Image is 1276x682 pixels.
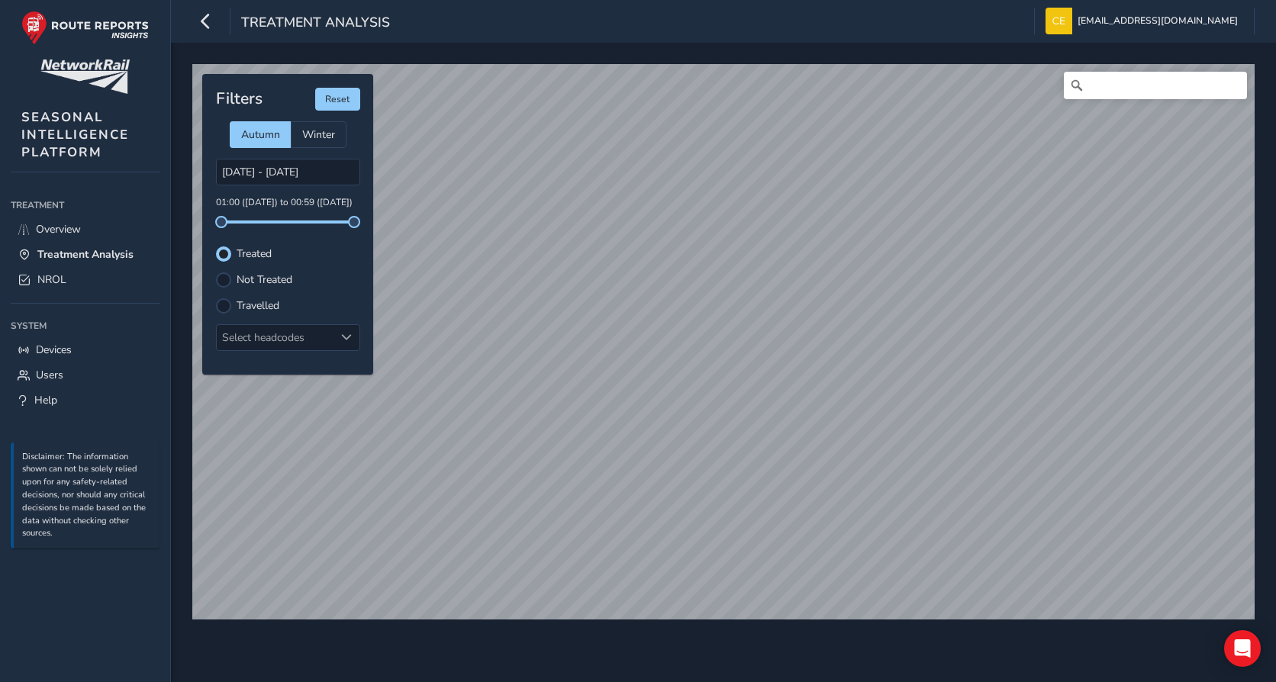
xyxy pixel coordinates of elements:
input: Search [1064,72,1247,99]
div: Select headcodes [217,325,334,350]
span: Help [34,393,57,407]
img: rr logo [21,11,149,45]
a: Devices [11,337,159,362]
div: Open Intercom Messenger [1224,630,1261,667]
span: Treatment Analysis [241,13,390,34]
a: Users [11,362,159,388]
img: diamond-layout [1046,8,1072,34]
div: Autumn [230,121,291,148]
div: Winter [291,121,346,148]
img: customer logo [40,60,130,94]
div: Treatment [11,194,159,217]
span: SEASONAL INTELLIGENCE PLATFORM [21,108,129,161]
label: Not Treated [237,275,292,285]
label: Travelled [237,301,279,311]
a: NROL [11,267,159,292]
span: Devices [36,343,72,357]
div: System [11,314,159,337]
span: Winter [302,127,335,142]
h4: Filters [216,89,263,108]
canvas: Map [192,64,1255,619]
span: Users [36,368,63,382]
a: Treatment Analysis [11,242,159,267]
span: Treatment Analysis [37,247,134,262]
a: Overview [11,217,159,242]
span: Autumn [241,127,280,142]
p: Disclaimer: The information shown can not be solely relied upon for any safety-related decisions,... [22,451,152,541]
span: NROL [37,272,66,287]
button: [EMAIL_ADDRESS][DOMAIN_NAME] [1046,8,1243,34]
label: Treated [237,249,272,259]
span: Overview [36,222,81,236]
p: 01:00 ([DATE]) to 00:59 ([DATE]) [216,196,360,210]
button: Reset [315,88,360,111]
span: [EMAIL_ADDRESS][DOMAIN_NAME] [1078,8,1238,34]
a: Help [11,388,159,413]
